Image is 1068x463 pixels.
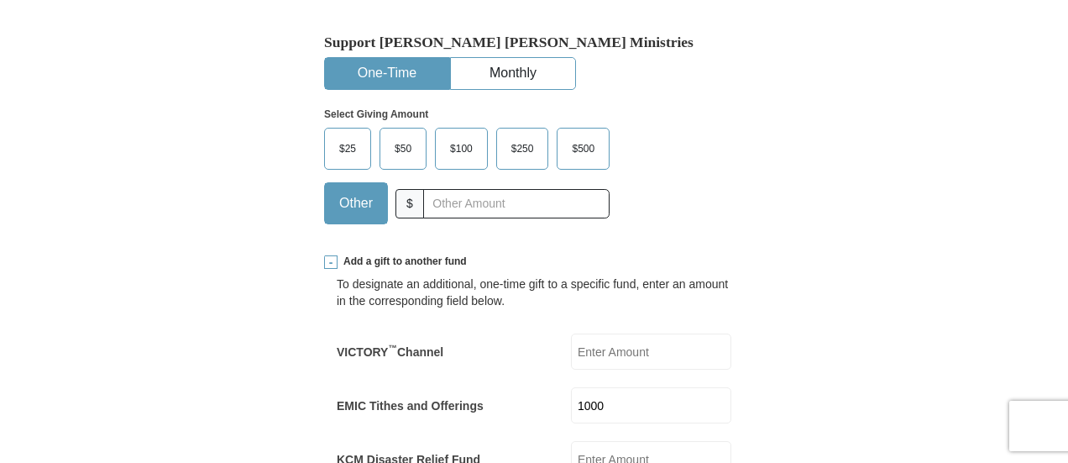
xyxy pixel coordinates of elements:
span: $ [395,189,424,218]
div: To designate an additional, one-time gift to a specific fund, enter an amount in the correspondin... [337,276,731,309]
input: Enter Amount [571,387,731,424]
h5: Support [PERSON_NAME] [PERSON_NAME] Ministries [324,34,744,51]
span: $250 [503,136,542,161]
button: Monthly [451,58,575,89]
label: EMIC Tithes and Offerings [337,397,484,414]
span: Add a gift to another fund [338,255,467,269]
span: Other [331,191,381,216]
span: $100 [442,136,481,161]
span: $50 [386,136,420,161]
label: VICTORY Channel [337,344,443,360]
input: Enter Amount [571,334,731,370]
input: Other Amount [423,189,610,218]
span: $25 [331,136,364,161]
strong: Select Giving Amount [324,108,428,120]
button: One-Time [325,58,449,89]
span: $500 [563,136,603,161]
sup: ™ [388,343,397,353]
